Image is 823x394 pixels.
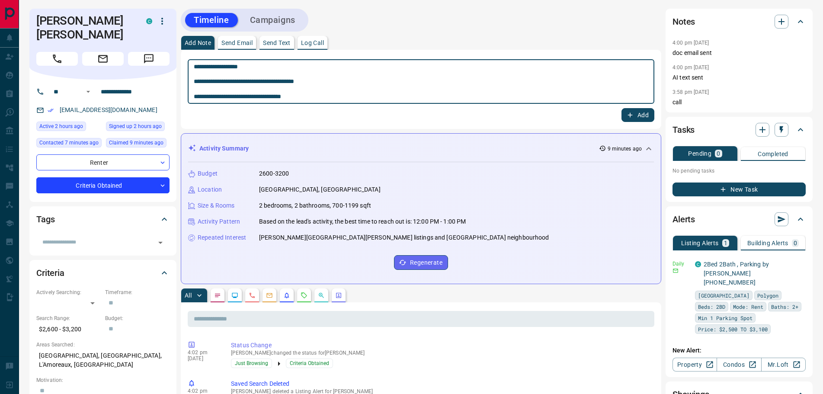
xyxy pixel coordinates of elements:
[794,240,797,246] p: 0
[283,292,290,299] svg: Listing Alerts
[301,40,324,46] p: Log Call
[48,107,54,113] svg: Email Verified
[758,151,788,157] p: Completed
[698,291,749,300] span: [GEOGRAPHIC_DATA]
[757,291,778,300] span: Polygon
[83,86,93,97] button: Open
[188,388,218,394] p: 4:02 pm
[724,240,727,246] p: 1
[335,292,342,299] svg: Agent Actions
[105,314,170,322] p: Budget:
[249,292,256,299] svg: Calls
[681,240,719,246] p: Listing Alerts
[36,14,133,42] h1: [PERSON_NAME] [PERSON_NAME]
[672,346,806,355] p: New Alert:
[394,255,448,270] button: Regenerate
[185,13,238,27] button: Timeline
[672,268,679,274] svg: Email
[188,356,218,362] p: [DATE]
[672,98,806,107] p: call
[39,122,83,131] span: Active 2 hours ago
[747,240,788,246] p: Building Alerts
[198,169,218,178] p: Budget
[608,145,642,153] p: 9 minutes ago
[36,209,170,230] div: Tags
[36,52,78,66] span: Call
[36,177,170,193] div: Criteria Obtained
[717,151,720,157] p: 0
[259,169,289,178] p: 2600-3200
[185,40,211,46] p: Add Note
[106,138,170,150] div: Fri Aug 15 2025
[672,183,806,196] button: New Task
[672,64,709,70] p: 4:00 pm [DATE]
[672,260,690,268] p: Daily
[214,292,221,299] svg: Notes
[185,292,192,298] p: All
[198,233,246,242] p: Repeated Interest
[146,18,152,24] div: condos.ca
[36,122,102,134] div: Fri Aug 15 2025
[128,52,170,66] span: Message
[154,237,167,249] button: Open
[198,201,235,210] p: Size & Rooms
[36,376,170,384] p: Motivation:
[698,314,753,322] span: Min 1 Parking Spot
[231,292,238,299] svg: Lead Browsing Activity
[188,141,654,157] div: Activity Summary9 minutes ago
[672,89,709,95] p: 3:58 pm [DATE]
[188,349,218,356] p: 4:02 pm
[109,138,163,147] span: Claimed 9 minutes ago
[672,119,806,140] div: Tasks
[36,341,170,349] p: Areas Searched:
[198,185,222,194] p: Location
[36,138,102,150] div: Fri Aug 15 2025
[733,302,763,311] span: Mode: Rent
[672,212,695,226] h2: Alerts
[672,358,717,372] a: Property
[36,263,170,283] div: Criteria
[82,52,124,66] span: Email
[36,266,64,280] h2: Criteria
[672,40,709,46] p: 4:00 pm [DATE]
[259,233,549,242] p: [PERSON_NAME][GEOGRAPHIC_DATA][PERSON_NAME] listings and [GEOGRAPHIC_DATA] neighbourhood
[761,358,806,372] a: Mr.Loft
[704,261,769,286] a: 2Bed 2Bath , Parking by [PERSON_NAME] [PHONE_NUMBER]
[259,185,381,194] p: [GEOGRAPHIC_DATA], [GEOGRAPHIC_DATA]
[60,106,157,113] a: [EMAIL_ADDRESS][DOMAIN_NAME]
[106,122,170,134] div: Fri Aug 15 2025
[263,40,291,46] p: Send Text
[36,154,170,170] div: Renter
[109,122,162,131] span: Signed up 2 hours ago
[698,325,768,333] span: Price: $2,500 TO $3,100
[231,350,651,356] p: [PERSON_NAME] changed the status for [PERSON_NAME]
[672,48,806,58] p: doc email sent
[672,15,695,29] h2: Notes
[717,358,761,372] a: Condos
[221,40,253,46] p: Send Email
[36,288,101,296] p: Actively Searching:
[621,108,654,122] button: Add
[698,302,725,311] span: Beds: 2BD
[672,209,806,230] div: Alerts
[672,11,806,32] div: Notes
[301,292,307,299] svg: Requests
[259,217,466,226] p: Based on the lead's activity, the best time to reach out is: 12:00 PM - 1:00 PM
[672,123,695,137] h2: Tasks
[231,341,651,350] p: Status Change
[266,292,273,299] svg: Emails
[36,349,170,372] p: [GEOGRAPHIC_DATA], [GEOGRAPHIC_DATA], L'Amoreaux, [GEOGRAPHIC_DATA]
[688,151,711,157] p: Pending
[318,292,325,299] svg: Opportunities
[672,164,806,177] p: No pending tasks
[199,144,249,153] p: Activity Summary
[105,288,170,296] p: Timeframe:
[36,314,101,322] p: Search Range:
[39,138,99,147] span: Contacted 7 minutes ago
[235,359,268,368] span: Just Browsing
[198,217,240,226] p: Activity Pattern
[672,73,806,82] p: AI text sent
[771,302,798,311] span: Baths: 2+
[36,212,54,226] h2: Tags
[290,359,329,368] span: Criteria Obtained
